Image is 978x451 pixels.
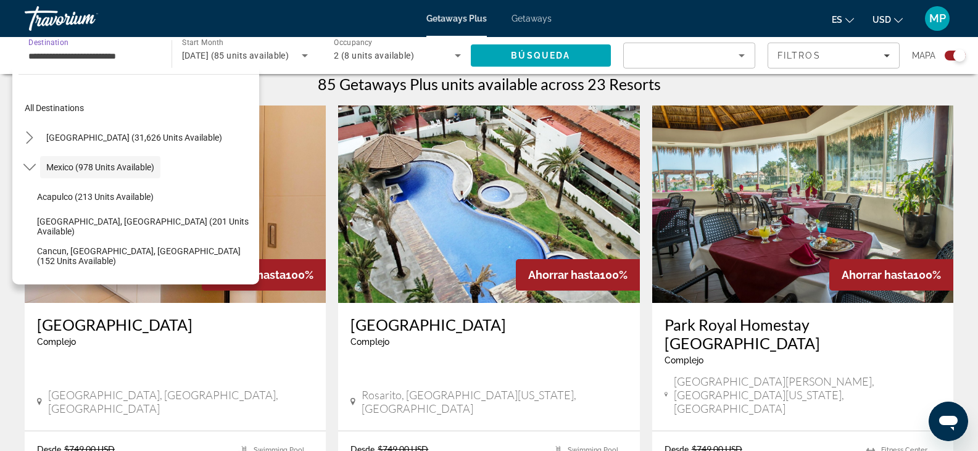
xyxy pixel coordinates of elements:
[31,215,259,238] button: Select destination: Baja Peninsula, Los Cabos (201 units available)
[19,97,259,119] button: Select destination: All destinations
[872,15,891,25] span: USD
[338,106,639,303] img: Rosarito Beach Condo Hotel
[37,192,154,202] span: Acapulco (213 units available)
[634,48,745,63] mat-select: Sort by
[350,315,627,334] a: [GEOGRAPHIC_DATA]
[37,315,313,334] a: [GEOGRAPHIC_DATA]
[37,337,76,347] span: Complejo
[350,337,389,347] span: Complejo
[665,315,941,352] a: Park Royal Homestay [GEOGRAPHIC_DATA]
[318,75,661,93] h1: 85 Getaways Plus units available across 23 Resorts
[929,402,968,441] iframe: Botón para iniciar la ventana de mensajería
[832,15,842,25] span: es
[334,38,373,47] span: Occupancy
[25,103,84,113] span: All destinations
[829,259,953,291] div: 100%
[777,51,821,60] span: Filtros
[37,246,253,266] span: Cancun, [GEOGRAPHIC_DATA], [GEOGRAPHIC_DATA] (152 units available)
[46,162,154,172] span: Mexico (978 units available)
[19,127,40,149] button: Toggle United States (31,626 units available) submenu
[182,38,223,47] span: Start Month
[652,106,953,303] img: Park Royal Homestay Los Cabos
[665,355,703,365] span: Complejo
[512,14,552,23] a: Getaways
[40,126,228,149] button: Select destination: United States (31,626 units available)
[31,275,259,297] button: Select destination: Gulf of Mexico (20 units available)
[929,12,946,25] span: MP
[31,245,259,267] button: Select destination: Cancun, Cozumel, Riviera Maya (152 units available)
[872,10,903,28] button: Change currency
[28,49,155,64] input: Select destination
[362,388,627,415] span: Rosarito, [GEOGRAPHIC_DATA][US_STATE], [GEOGRAPHIC_DATA]
[31,186,259,208] button: Select destination: Acapulco (213 units available)
[334,51,414,60] span: 2 (8 units available)
[511,51,570,60] span: Búsqueda
[25,2,148,35] a: Travorium
[28,38,68,46] span: Destination
[674,374,941,415] span: [GEOGRAPHIC_DATA][PERSON_NAME], [GEOGRAPHIC_DATA][US_STATE], [GEOGRAPHIC_DATA]
[768,43,900,68] button: Filters
[48,388,314,415] span: [GEOGRAPHIC_DATA], [GEOGRAPHIC_DATA], [GEOGRAPHIC_DATA]
[921,6,953,31] button: User Menu
[426,14,487,23] a: Getaways Plus
[516,259,640,291] div: 100%
[528,268,600,281] span: Ahorrar hasta
[202,259,326,291] div: 100%
[12,68,259,284] div: Destination options
[40,156,160,178] button: Select destination: Mexico (978 units available)
[182,51,289,60] span: [DATE] (85 units available)
[912,47,935,64] span: Mapa
[842,268,913,281] span: Ahorrar hasta
[471,44,611,67] button: Search
[832,10,854,28] button: Change language
[37,217,253,236] span: [GEOGRAPHIC_DATA], [GEOGRAPHIC_DATA] (201 units available)
[19,157,40,178] button: Toggle Mexico (978 units available) submenu
[46,133,222,143] span: [GEOGRAPHIC_DATA] (31,626 units available)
